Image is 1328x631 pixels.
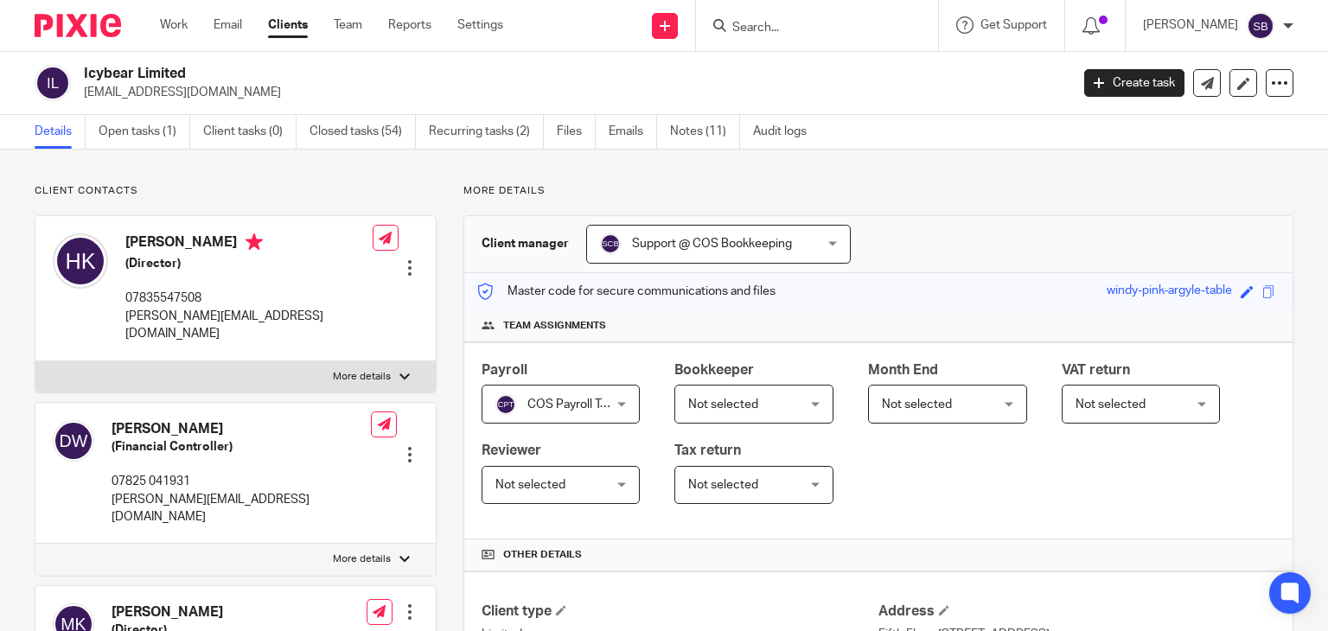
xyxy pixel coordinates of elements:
p: 07835547508 [125,290,373,307]
a: Client tasks (0) [203,115,297,149]
img: Pixie [35,14,121,37]
i: Primary [246,233,263,251]
img: svg%3E [495,394,516,415]
p: [PERSON_NAME] [1143,16,1238,34]
div: windy-pink-argyle-table [1107,282,1232,302]
a: Reports [388,16,431,34]
p: [EMAIL_ADDRESS][DOMAIN_NAME] [84,84,1058,101]
span: Not selected [688,479,758,491]
img: svg%3E [53,420,94,462]
p: Master code for secure communications and files [477,283,776,300]
span: Reviewer [482,443,541,457]
a: Audit logs [753,115,820,149]
img: svg%3E [1247,12,1274,40]
span: Not selected [688,398,758,411]
a: Files [557,115,596,149]
span: Tax return [674,443,741,457]
h4: [PERSON_NAME] [112,420,371,438]
span: Payroll [482,363,527,377]
span: Get Support [980,19,1047,31]
span: Month End [868,363,938,377]
a: Create task [1084,69,1184,97]
a: Work [160,16,188,34]
h4: Address [878,602,1275,621]
img: svg%3E [53,233,108,289]
a: Notes (11) [670,115,740,149]
a: Details [35,115,86,149]
span: VAT return [1062,363,1130,377]
h4: Client type [482,602,878,621]
p: [PERSON_NAME][EMAIL_ADDRESS][DOMAIN_NAME] [112,491,371,526]
img: svg%3E [35,65,71,101]
a: Recurring tasks (2) [429,115,544,149]
span: Not selected [882,398,952,411]
span: Other details [503,548,582,562]
h3: Client manager [482,235,569,252]
img: svg%3E [600,233,621,254]
span: Bookkeeper [674,363,754,377]
span: Support @ COS Bookkeeping [632,238,792,250]
input: Search [731,21,886,36]
span: Not selected [495,479,565,491]
span: COS Payroll Team [527,398,623,411]
a: Email [214,16,242,34]
span: Not selected [1076,398,1146,411]
a: Closed tasks (54) [310,115,416,149]
h4: [PERSON_NAME] [112,603,309,621]
p: Client contacts [35,184,437,198]
p: More details [463,184,1293,198]
p: [PERSON_NAME][EMAIL_ADDRESS][DOMAIN_NAME] [125,308,373,343]
a: Settings [457,16,503,34]
h5: (Financial Controller) [112,438,371,456]
a: Team [334,16,362,34]
a: Open tasks (1) [99,115,190,149]
h5: (Director) [125,255,373,272]
h2: Icybear Limited [84,65,864,83]
a: Emails [609,115,657,149]
a: Clients [268,16,308,34]
p: More details [333,552,391,566]
p: 07825 041931 [112,473,371,490]
span: Team assignments [503,319,606,333]
h4: [PERSON_NAME] [125,233,373,255]
p: More details [333,370,391,384]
